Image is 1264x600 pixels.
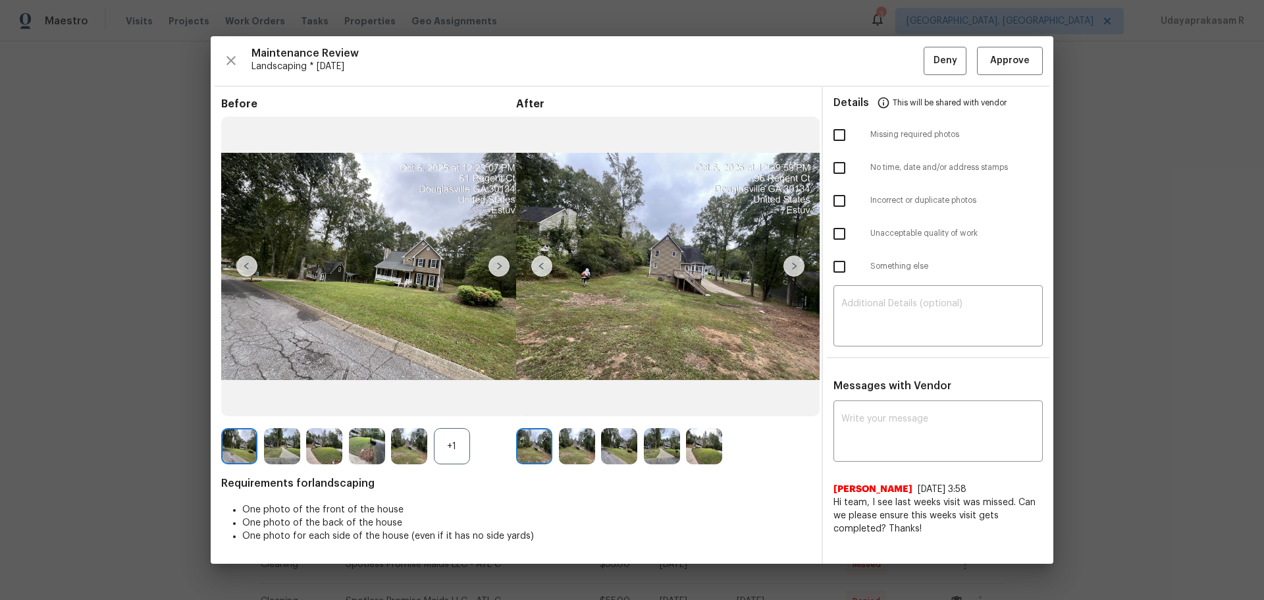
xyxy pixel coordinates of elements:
[870,195,1043,206] span: Incorrect or duplicate photos
[870,129,1043,140] span: Missing required photos
[990,53,1030,69] span: Approve
[221,477,811,490] span: Requirements for landscaping
[251,60,924,73] span: Landscaping * [DATE]
[434,428,470,464] div: +1
[823,151,1053,184] div: No time, date and/or address stamps
[918,485,966,494] span: [DATE] 3:58
[893,87,1007,119] span: This will be shared with vendor
[516,97,811,111] span: After
[977,47,1043,75] button: Approve
[823,250,1053,283] div: Something else
[221,97,516,111] span: Before
[783,256,804,277] img: right-chevron-button-url
[251,47,924,60] span: Maintenance Review
[823,119,1053,151] div: Missing required photos
[242,530,811,543] li: One photo for each side of the house (even if it has no side yards)
[242,503,811,516] li: One photo of the front of the house
[870,261,1043,272] span: Something else
[833,87,869,119] span: Details
[833,496,1043,535] span: Hi team, I see last weeks visit was missed. Can we please ensure this weeks visit gets completed?...
[488,256,510,277] img: right-chevron-button-url
[236,256,257,277] img: left-chevron-button-url
[531,256,552,277] img: left-chevron-button-url
[870,228,1043,239] span: Unacceptable quality of work
[934,53,957,69] span: Deny
[823,217,1053,250] div: Unacceptable quality of work
[870,162,1043,173] span: No time, date and/or address stamps
[833,483,912,496] span: [PERSON_NAME]
[242,516,811,530] li: One photo of the back of the house
[833,381,951,391] span: Messages with Vendor
[823,184,1053,217] div: Incorrect or duplicate photos
[924,47,966,75] button: Deny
